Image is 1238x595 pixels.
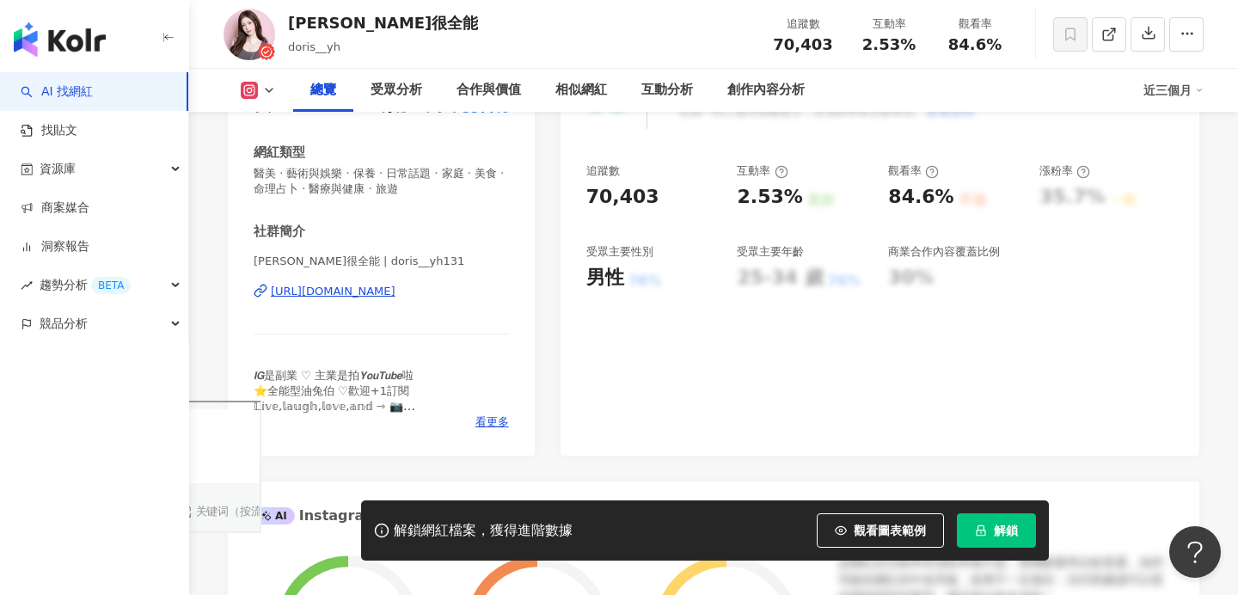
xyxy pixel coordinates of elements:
[888,163,939,179] div: 觀看率
[254,166,509,197] span: 醫美 · 藝術與娛樂 · 保養 · 日常話題 · 家庭 · 美食 · 命理占卜 · 醫療與健康 · 旅遊
[28,28,41,41] img: logo_orange.svg
[14,22,106,57] img: logo
[21,279,33,291] span: rise
[91,277,131,294] div: BETA
[856,15,922,33] div: 互動率
[254,284,509,299] a: [URL][DOMAIN_NAME]
[586,244,653,260] div: 受眾主要性別
[555,80,607,101] div: 相似網紅
[948,36,1002,53] span: 84.6%
[288,40,340,53] span: doris__yh
[957,513,1036,548] button: 解鎖
[770,15,836,33] div: 追蹤數
[254,254,509,269] span: [PERSON_NAME]很全能 | doris__yh131
[89,103,132,114] div: 域名概述
[48,28,84,41] div: v 4.0.25
[862,36,916,53] span: 2.53%
[194,103,283,114] div: 关键词（按流量）
[224,9,275,60] img: KOL Avatar
[271,284,395,299] div: [URL][DOMAIN_NAME]
[70,101,83,115] img: tab_domain_overview_orange.svg
[737,184,802,211] div: 2.53%
[942,15,1008,33] div: 觀看率
[21,122,77,139] a: 找貼文
[727,80,805,101] div: 創作內容分析
[254,144,305,162] div: 網紅類型
[310,80,336,101] div: 總覽
[254,223,305,241] div: 社群簡介
[21,199,89,217] a: 商案媒合
[586,265,624,291] div: 男性
[21,83,93,101] a: searchAI 找網紅
[1039,163,1090,179] div: 漲粉率
[457,80,521,101] div: 合作與價值
[40,304,88,343] span: 競品分析
[45,45,107,60] div: 域名: [URL]
[888,244,1000,260] div: 商業合作內容覆蓋比例
[475,414,509,430] span: 看更多
[371,80,422,101] div: 受眾分析
[28,45,41,60] img: website_grey.svg
[586,184,659,211] div: 70,403
[21,238,89,255] a: 洞察報告
[737,163,788,179] div: 互動率
[254,369,431,429] span: 𝙄𝙂是副業 ♡ 主業是拍𝙔𝙤𝙪𝙏𝙪𝙗𝙚啦 ⭐️全能型油兔伯 ♡歡迎+1訂閱 𝕃𝕚𝕧𝕖,𝕝𝕒𝕦𝕘𝕙,𝕝𝕠𝕧𝕖,𝕒𝕟𝕕 ⇾ 📷 合作📮➜ 𝖽𝗈𝗋𝗂𝗌𝗅𝗒𝗁𝟨𝟨@𝗀𝗆𝖺𝗂𝗅.𝖼𝗈𝗆
[40,266,131,304] span: 趨勢分析
[737,244,804,260] div: 受眾主要年齡
[854,524,926,537] span: 觀看圖表範例
[586,163,620,179] div: 追蹤數
[288,12,478,34] div: [PERSON_NAME]很全能
[175,101,189,115] img: tab_keywords_by_traffic_grey.svg
[773,35,832,53] span: 70,403
[641,80,693,101] div: 互動分析
[40,150,76,188] span: 資源庫
[888,184,953,211] div: 84.6%
[394,522,573,540] div: 解鎖網紅檔案，獲得進階數據
[1143,77,1204,104] div: 近三個月
[817,513,944,548] button: 觀看圖表範例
